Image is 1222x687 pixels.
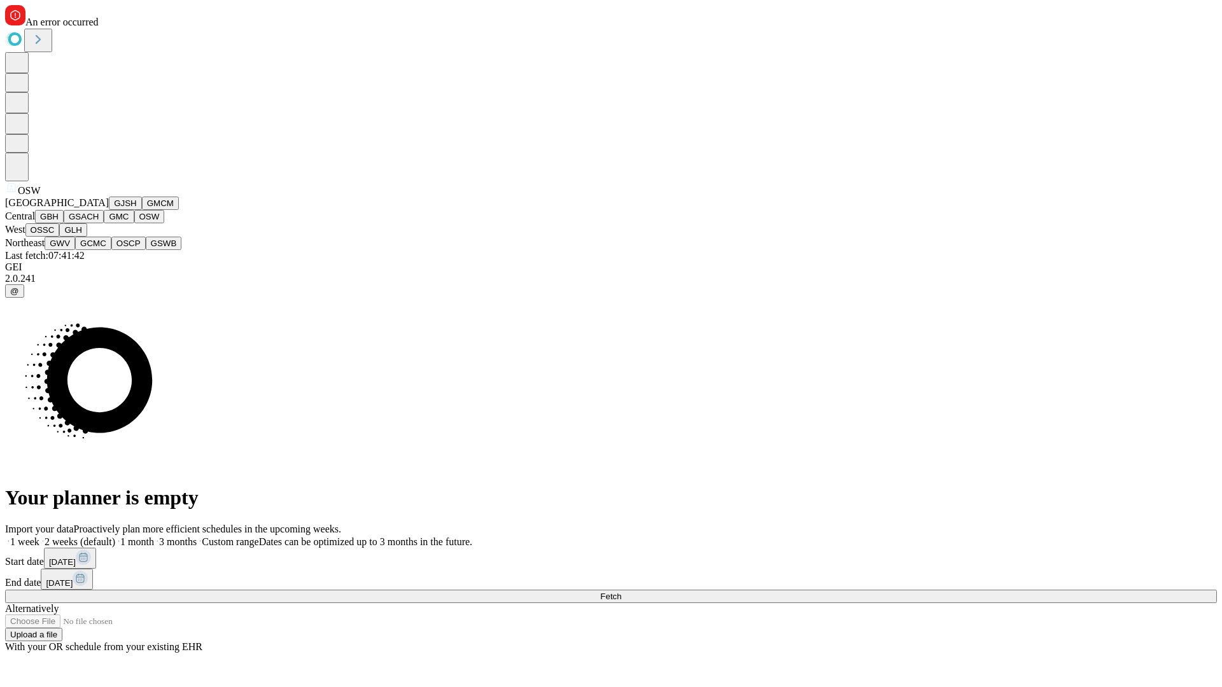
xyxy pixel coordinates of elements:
span: 3 months [159,536,197,547]
button: GJSH [109,197,142,210]
button: GLH [59,223,87,237]
span: Proactively plan more efficient schedules in the upcoming weeks. [74,524,341,534]
span: Last fetch: 07:41:42 [5,250,85,261]
span: Custom range [202,536,258,547]
button: Fetch [5,590,1217,603]
button: GCMC [75,237,111,250]
span: Fetch [600,592,621,601]
span: OSW [18,185,41,196]
button: GMCM [142,197,179,210]
span: Alternatively [5,603,59,614]
div: GEI [5,261,1217,273]
span: [GEOGRAPHIC_DATA] [5,197,109,208]
div: 2.0.241 [5,273,1217,284]
button: OSSC [25,223,60,237]
span: @ [10,286,19,296]
button: @ [5,284,24,298]
button: [DATE] [41,569,93,590]
button: GMC [104,210,134,223]
span: 2 weeks (default) [45,536,115,547]
span: 1 month [120,536,154,547]
span: [DATE] [46,578,73,588]
h1: Your planner is empty [5,486,1217,510]
span: [DATE] [49,557,76,567]
button: OSCP [111,237,146,250]
span: 1 week [10,536,39,547]
span: Northeast [5,237,45,248]
button: GSACH [64,210,104,223]
span: Dates can be optimized up to 3 months in the future. [259,536,472,547]
div: End date [5,569,1217,590]
span: Central [5,211,35,221]
span: West [5,224,25,235]
span: Import your data [5,524,74,534]
div: Start date [5,548,1217,569]
button: OSW [134,210,165,223]
span: With your OR schedule from your existing EHR [5,641,202,652]
button: GBH [35,210,64,223]
span: An error occurred [25,17,99,27]
button: GWV [45,237,75,250]
button: GSWB [146,237,182,250]
button: [DATE] [44,548,96,569]
button: Upload a file [5,628,62,641]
